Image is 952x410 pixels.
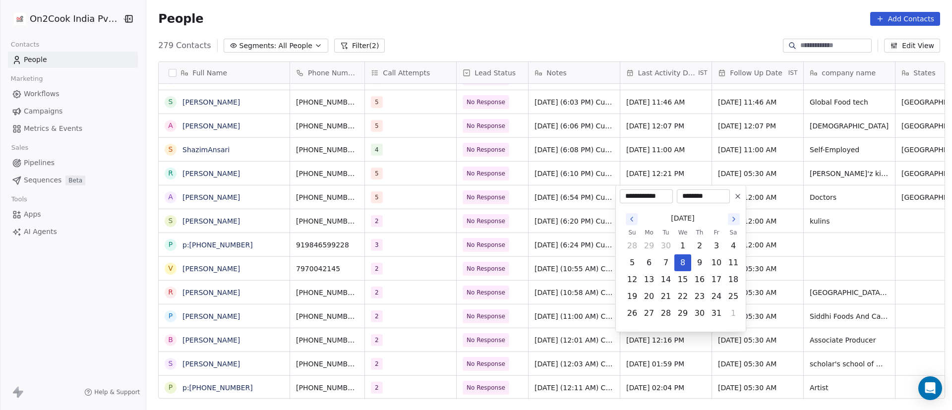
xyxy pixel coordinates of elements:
button: Friday, October 3rd, 2025 [709,238,724,254]
button: Saturday, October 11th, 2025 [725,255,741,271]
button: Tuesday, October 21st, 2025 [658,289,674,304]
button: Saturday, October 4th, 2025 [725,238,741,254]
th: Tuesday [657,228,674,237]
button: Friday, October 10th, 2025 [709,255,724,271]
button: Monday, October 27th, 2025 [641,305,657,321]
button: Monday, September 29th, 2025 [641,238,657,254]
button: Saturday, November 1st, 2025 [725,305,741,321]
button: Thursday, October 23rd, 2025 [692,289,708,304]
th: Sunday [624,228,641,237]
button: Wednesday, October 29th, 2025 [675,305,691,321]
button: Wednesday, October 22nd, 2025 [675,289,691,304]
button: Monday, October 6th, 2025 [641,255,657,271]
th: Monday [641,228,657,237]
button: Monday, October 13th, 2025 [641,272,657,288]
button: Thursday, October 16th, 2025 [692,272,708,288]
button: Tuesday, October 7th, 2025 [658,255,674,271]
table: October 2025 [624,228,742,322]
button: Thursday, October 2nd, 2025 [692,238,708,254]
span: [DATE] [671,213,694,224]
button: Go to the Next Month [728,213,740,225]
button: Monday, October 20th, 2025 [641,289,657,304]
button: Sunday, October 5th, 2025 [624,255,640,271]
th: Thursday [691,228,708,237]
button: Wednesday, October 1st, 2025 [675,238,691,254]
button: Sunday, October 12th, 2025 [624,272,640,288]
button: Sunday, October 26th, 2025 [624,305,640,321]
button: Today, Wednesday, October 8th, 2025, selected [675,255,691,271]
button: Friday, October 24th, 2025 [709,289,724,304]
button: Friday, October 17th, 2025 [709,272,724,288]
th: Wednesday [674,228,691,237]
button: Go to the Previous Month [626,213,638,225]
button: Tuesday, October 28th, 2025 [658,305,674,321]
button: Tuesday, October 14th, 2025 [658,272,674,288]
button: Friday, October 31st, 2025 [709,305,724,321]
th: Friday [708,228,725,237]
button: Saturday, October 18th, 2025 [725,272,741,288]
button: Thursday, October 9th, 2025 [692,255,708,271]
button: Thursday, October 30th, 2025 [692,305,708,321]
button: Wednesday, October 15th, 2025 [675,272,691,288]
button: Sunday, September 28th, 2025 [624,238,640,254]
button: Tuesday, September 30th, 2025 [658,238,674,254]
th: Saturday [725,228,742,237]
button: Sunday, October 19th, 2025 [624,289,640,304]
button: Saturday, October 25th, 2025 [725,289,741,304]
